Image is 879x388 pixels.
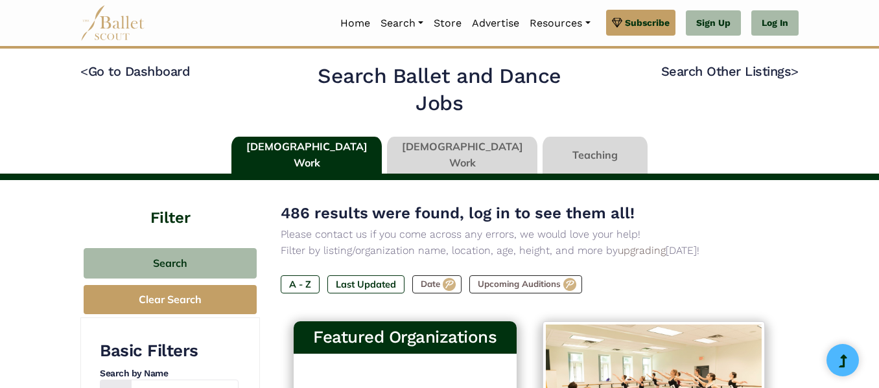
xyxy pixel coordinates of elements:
[606,10,675,36] a: Subscribe
[661,63,799,79] a: Search Other Listings>
[384,137,540,174] li: [DEMOGRAPHIC_DATA] Work
[335,10,375,37] a: Home
[686,10,741,36] a: Sign Up
[281,204,635,222] span: 486 results were found, log in to see them all!
[469,275,582,293] label: Upcoming Auditions
[84,285,257,314] button: Clear Search
[540,137,650,174] li: Teaching
[281,242,778,259] p: Filter by listing/organization name, location, age, height, and more by [DATE]!
[80,180,260,229] h4: Filter
[612,16,622,30] img: gem.svg
[281,226,778,243] p: Please contact us if you come across any errors, we would love your help!
[467,10,524,37] a: Advertise
[281,275,320,293] label: A - Z
[428,10,467,37] a: Store
[229,137,384,174] li: [DEMOGRAPHIC_DATA] Work
[80,63,88,79] code: <
[751,10,799,36] a: Log In
[375,10,428,37] a: Search
[100,340,239,362] h3: Basic Filters
[618,244,666,257] a: upgrading
[80,63,190,79] a: <Go to Dashboard
[412,275,462,293] label: Date
[327,275,404,293] label: Last Updated
[100,367,239,380] h4: Search by Name
[84,248,257,279] button: Search
[304,326,506,348] h3: Featured Organizations
[524,10,595,37] a: Resources
[791,63,799,79] code: >
[301,63,578,117] h2: Search Ballet and Dance Jobs
[625,16,670,30] span: Subscribe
